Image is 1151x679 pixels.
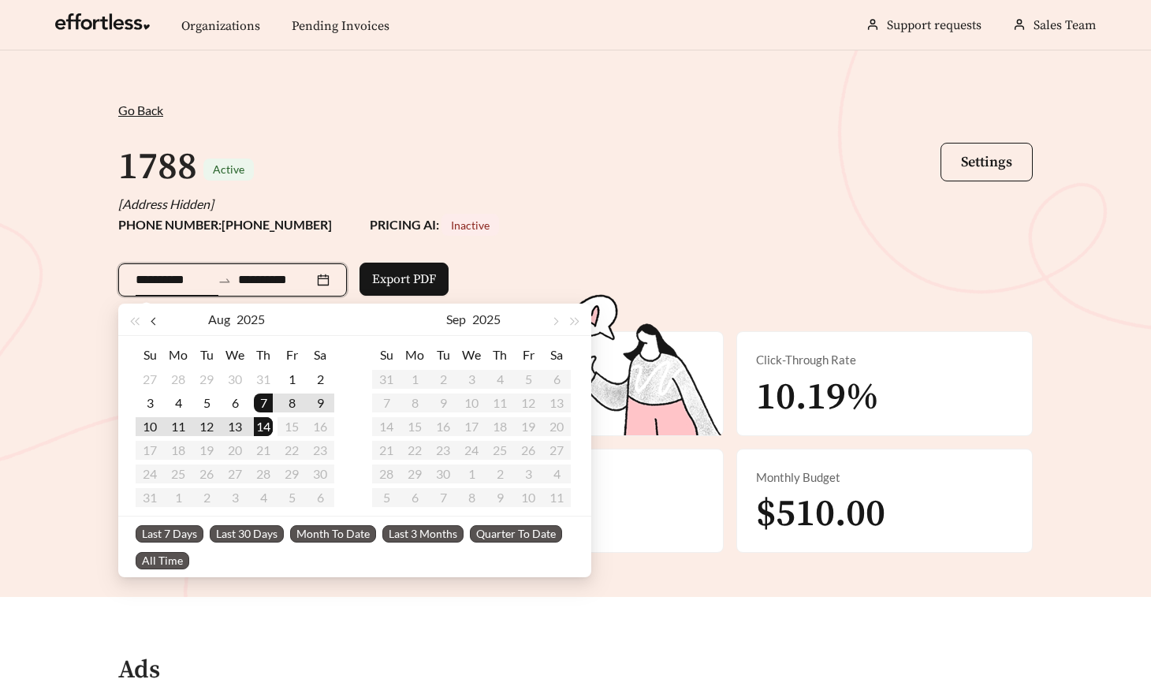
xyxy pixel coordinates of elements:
div: 13 [225,417,244,436]
td: 2025-08-04 [164,391,192,415]
span: Active [213,162,244,176]
div: Click-Through Rate [756,351,1013,369]
td: 2025-08-10 [136,415,164,438]
div: 31 [254,370,273,389]
td: 2025-08-11 [164,415,192,438]
a: Pending Invoices [292,18,389,34]
td: 2025-08-07 [249,391,278,415]
button: Sep [446,304,466,335]
span: swap-right [218,274,232,288]
div: 29 [197,370,216,389]
div: 1 [282,370,301,389]
td: 2025-07-30 [221,367,249,391]
button: Settings [941,143,1033,181]
div: 6 [225,394,244,412]
td: 2025-07-27 [136,367,164,391]
th: Sa [306,342,334,367]
td: 2025-07-29 [192,367,221,391]
th: Fr [278,342,306,367]
div: 3 [140,394,159,412]
th: Th [486,342,514,367]
td: 2025-08-13 [221,415,249,438]
td: 2025-07-31 [249,367,278,391]
div: 10 [140,417,159,436]
div: Monthly Budget [756,468,1013,487]
button: Export PDF [359,263,449,296]
span: Last 30 Days [210,525,284,543]
td: 2025-08-05 [192,391,221,415]
th: We [221,342,249,367]
button: 2025 [237,304,265,335]
td: 2025-08-02 [306,367,334,391]
span: Export PDF [372,270,436,289]
div: 5 [197,394,216,412]
strong: PRICING AI: [370,217,499,232]
th: Sa [542,342,571,367]
th: Su [372,342,400,367]
div: 8 [282,394,301,412]
th: Mo [400,342,429,367]
th: Tu [192,342,221,367]
button: 2025 [472,304,501,335]
th: Fr [514,342,542,367]
span: $510.00 [756,491,885,538]
a: Organizations [181,18,260,34]
span: Sales Team [1034,17,1096,33]
td: 2025-08-01 [278,367,306,391]
th: We [457,342,486,367]
td: 2025-07-28 [164,367,192,391]
span: 10.19% [756,374,879,421]
td: 2025-08-14 [249,415,278,438]
div: 2 [311,370,330,389]
td: 2025-08-12 [192,415,221,438]
th: Su [136,342,164,367]
a: Support requests [887,17,982,33]
button: Aug [208,304,230,335]
div: 11 [169,417,188,436]
th: Tu [429,342,457,367]
span: Last 3 Months [382,525,464,543]
th: Mo [164,342,192,367]
span: Inactive [451,218,490,232]
th: Th [249,342,278,367]
td: 2025-08-08 [278,391,306,415]
span: Month To Date [290,525,376,543]
td: 2025-08-03 [136,391,164,415]
div: 4 [169,394,188,412]
span: Last 7 Days [136,525,203,543]
div: 30 [225,370,244,389]
td: 2025-08-06 [221,391,249,415]
i: [Address Hidden] [118,196,214,211]
div: 27 [140,370,159,389]
span: Settings [961,153,1012,171]
span: Quarter To Date [470,525,562,543]
span: All Time [136,552,189,569]
h1: 1788 [118,144,197,191]
div: 9 [311,394,330,412]
span: Go Back [118,103,163,118]
strong: PHONE NUMBER: [PHONE_NUMBER] [118,217,332,232]
div: 7 [254,394,273,412]
span: to [218,273,232,287]
div: 14 [254,417,273,436]
div: 12 [197,417,216,436]
td: 2025-08-09 [306,391,334,415]
div: 28 [169,370,188,389]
